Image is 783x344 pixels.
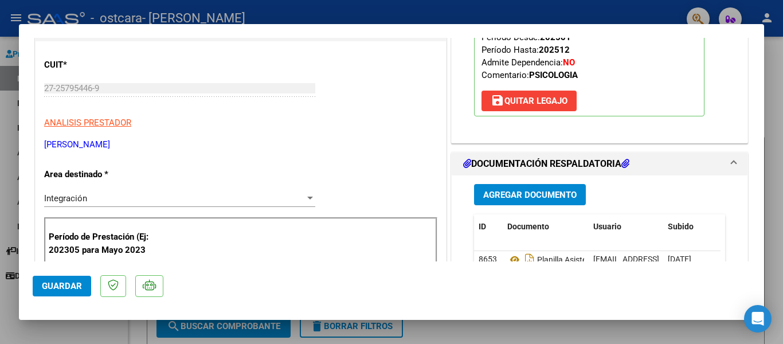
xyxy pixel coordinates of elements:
span: 8653 [479,255,497,264]
span: [DATE] [668,255,691,264]
button: Agregar Documento [474,184,586,205]
datatable-header-cell: Subido [663,214,721,239]
span: Agregar Documento [483,190,577,200]
span: Documento [507,222,549,231]
mat-expansion-panel-header: DOCUMENTACIÓN RESPALDATORIA [452,153,747,175]
span: Subido [668,222,694,231]
span: Usuario [593,222,621,231]
datatable-header-cell: Usuario [589,214,663,239]
span: Guardar [42,281,82,291]
span: Quitar Legajo [491,96,567,106]
button: Quitar Legajo [481,91,577,111]
strong: 202512 [539,45,570,55]
strong: 202501 [540,32,571,42]
strong: PSICOLOGIA [529,70,578,80]
datatable-header-cell: Documento [503,214,589,239]
span: ID [479,222,486,231]
button: Guardar [33,276,91,296]
span: Comentario: [481,70,578,80]
p: CUIT [44,58,162,72]
p: Período de Prestación (Ej: 202305 para Mayo 2023 [49,230,164,256]
mat-icon: save [491,93,504,107]
h1: DOCUMENTACIÓN RESPALDATORIA [463,157,629,171]
p: Area destinado * [44,168,162,181]
div: Open Intercom Messenger [744,305,772,333]
span: Integración [44,193,87,204]
span: ANALISIS PRESTADOR [44,118,131,128]
i: Descargar documento [522,251,537,269]
span: Planilla Asistencia [507,255,601,264]
p: [PERSON_NAME] [44,138,437,151]
strong: NO [563,57,575,68]
datatable-header-cell: ID [474,214,503,239]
